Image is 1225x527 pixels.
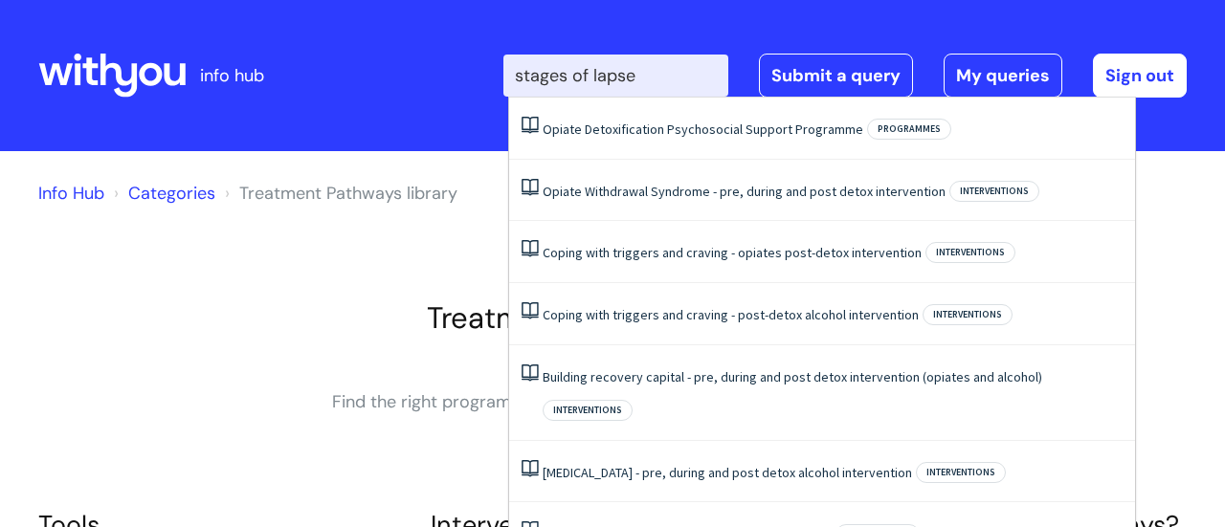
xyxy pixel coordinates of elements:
[759,54,913,98] a: Submit a query
[543,244,922,261] a: Coping with triggers and craving - opiates post-detox intervention
[109,178,215,209] li: Solution home
[543,121,863,138] a: Opiate Detoxification Psychosocial Support Programme
[38,182,104,205] a: Info Hub
[38,300,1187,336] h1: Treatment Pathways library
[925,242,1015,263] span: Interventions
[543,464,912,481] a: [MEDICAL_DATA] - pre, during and post detox alcohol intervention
[503,55,728,97] input: Search
[220,178,457,209] li: Treatment Pathways library
[128,182,215,205] a: Categories
[200,60,264,91] p: info hub
[543,400,633,421] span: Interventions
[503,54,1187,98] div: | -
[543,368,1042,385] a: Building recovery capital - pre, during and post detox intervention (opiates and alcohol)
[867,119,951,140] span: Programmes
[916,462,1006,483] span: Interventions
[543,306,919,323] a: Coping with triggers and craving - post-detox alcohol intervention
[923,304,1013,325] span: Interventions
[325,386,900,449] p: Find the right programmes, interventions and tools for the client you're working with.
[1093,54,1187,98] a: Sign out
[543,183,946,200] a: Opiate Withdrawal Syndrome - pre, during and post detox intervention
[944,54,1062,98] a: My queries
[949,181,1039,202] span: Interventions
